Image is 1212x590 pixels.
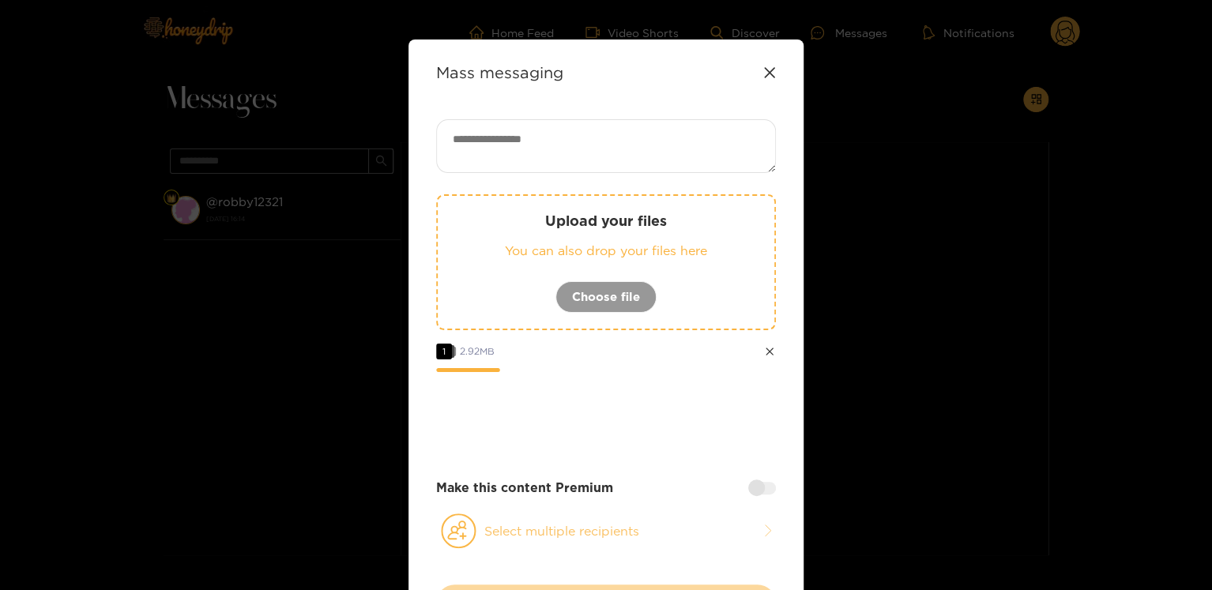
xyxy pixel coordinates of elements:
[436,479,613,497] strong: Make this content Premium
[436,513,776,549] button: Select multiple recipients
[469,212,743,230] p: Upload your files
[469,242,743,260] p: You can also drop your files here
[436,63,563,81] strong: Mass messaging
[555,281,657,313] button: Choose file
[436,344,452,359] span: 1
[460,346,495,356] span: 2.92 MB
